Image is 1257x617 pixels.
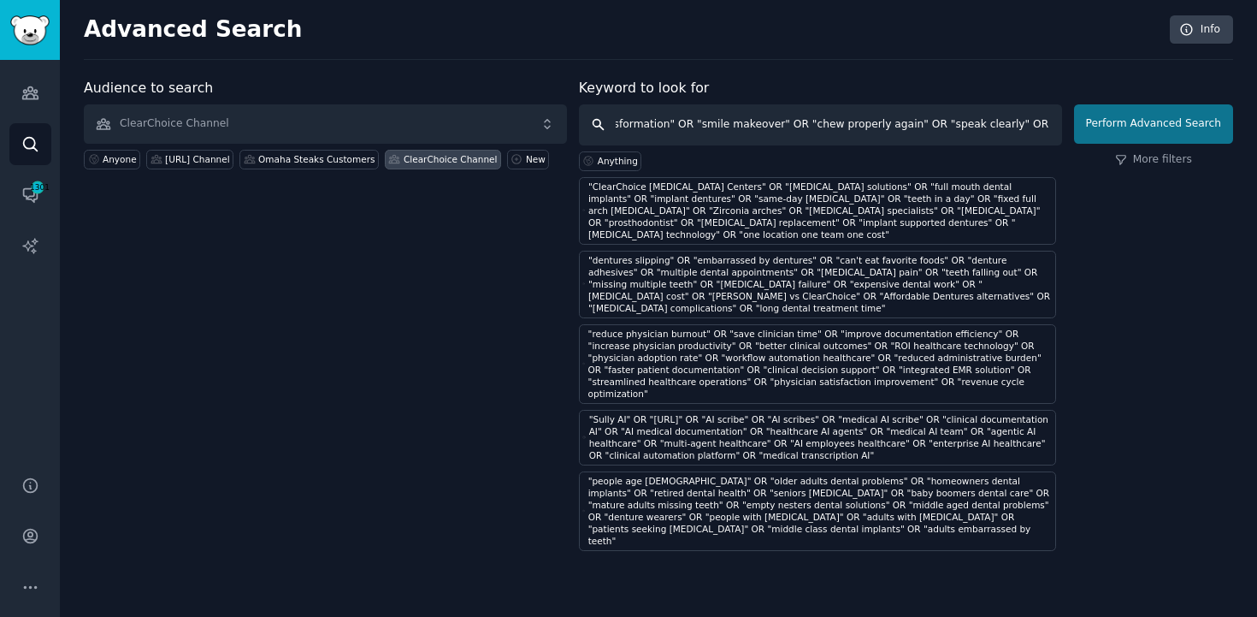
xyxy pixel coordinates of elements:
div: "people age [DEMOGRAPHIC_DATA]" OR "older adults dental problems" OR "homeowners dental implants"... [588,475,1052,547]
img: GummySearch logo [10,15,50,45]
div: Anything [598,155,638,167]
div: "Sully AI" OR "[URL]" OR "AI scribe" OR "AI scribes" OR "medical AI scribe" OR "clinical document... [589,413,1052,461]
button: Perform Advanced Search [1074,104,1233,144]
div: "dentures slipping" OR "embarrassed by dentures" OR "can't eat favorite foods" OR "denture adhesi... [588,254,1052,314]
span: 1301 [30,181,45,193]
div: "ClearChoice [MEDICAL_DATA] Centers" OR "[MEDICAL_DATA] solutions" OR "full mouth dental implants... [588,181,1052,240]
div: "reduce physician burnout" OR "save clinician time" OR "improve documentation efficiency" OR "inc... [588,328,1052,400]
h2: Advanced Search [84,16,1160,44]
a: New [507,150,549,169]
div: [URL] Channel [165,153,229,165]
a: Info [1170,15,1233,44]
div: Omaha Steaks Customers [258,153,375,165]
input: Any keyword [579,104,1062,145]
label: Keyword to look for [579,80,710,96]
label: Audience to search [84,80,213,96]
div: Anyone [103,153,137,165]
a: More filters [1115,152,1192,168]
div: New [526,153,546,165]
div: ClearChoice Channel [404,153,497,165]
button: ClearChoice Channel [84,104,567,144]
a: 1301 [9,174,51,216]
